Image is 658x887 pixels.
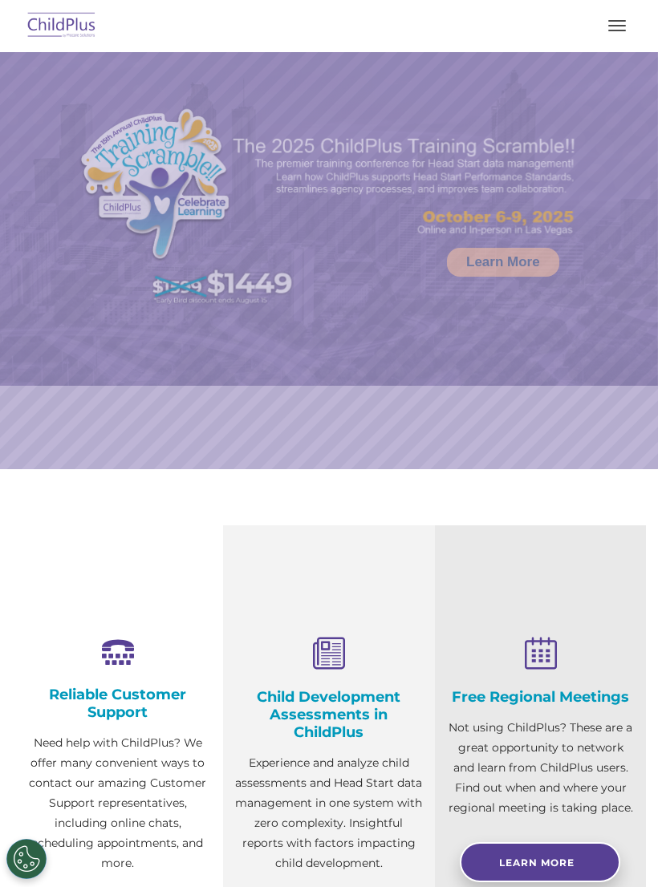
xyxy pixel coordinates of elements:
[235,688,422,741] h4: Child Development Assessments in ChildPlus
[447,718,634,818] p: Not using ChildPlus? These are a great opportunity to network and learn from ChildPlus users. Fin...
[447,688,634,706] h4: Free Regional Meetings
[24,7,100,45] img: ChildPlus by Procare Solutions
[460,842,620,882] a: Learn More
[447,248,559,277] a: Learn More
[6,839,47,879] button: Cookies Settings
[24,733,211,873] p: Need help with ChildPlus? We offer many convenient ways to contact our amazing Customer Support r...
[235,753,422,873] p: Experience and analyze child assessments and Head Start data management in one system with zero c...
[499,857,575,869] span: Learn More
[24,686,211,721] h4: Reliable Customer Support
